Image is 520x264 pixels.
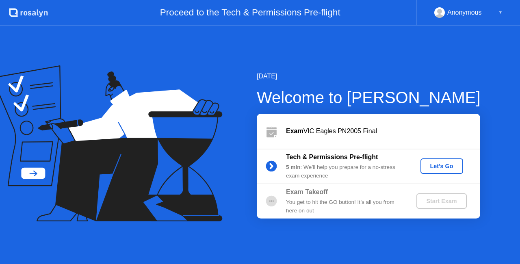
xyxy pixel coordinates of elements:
button: Start Exam [416,193,466,209]
b: Exam Takeoff [286,188,328,195]
b: Exam [286,128,303,134]
div: You get to hit the GO button! It’s all you from here on out [286,198,403,215]
b: 5 min [286,164,301,170]
button: Let's Go [420,158,463,174]
div: VIC Eagles PN2005 Final [286,126,480,136]
div: Let's Go [424,163,460,169]
div: : We’ll help you prepare for a no-stress exam experience [286,163,403,180]
b: Tech & Permissions Pre-flight [286,154,378,160]
div: [DATE] [257,71,481,81]
div: Welcome to [PERSON_NAME] [257,85,481,110]
div: ▼ [498,7,503,18]
div: Start Exam [420,198,463,204]
div: Anonymous [447,7,482,18]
